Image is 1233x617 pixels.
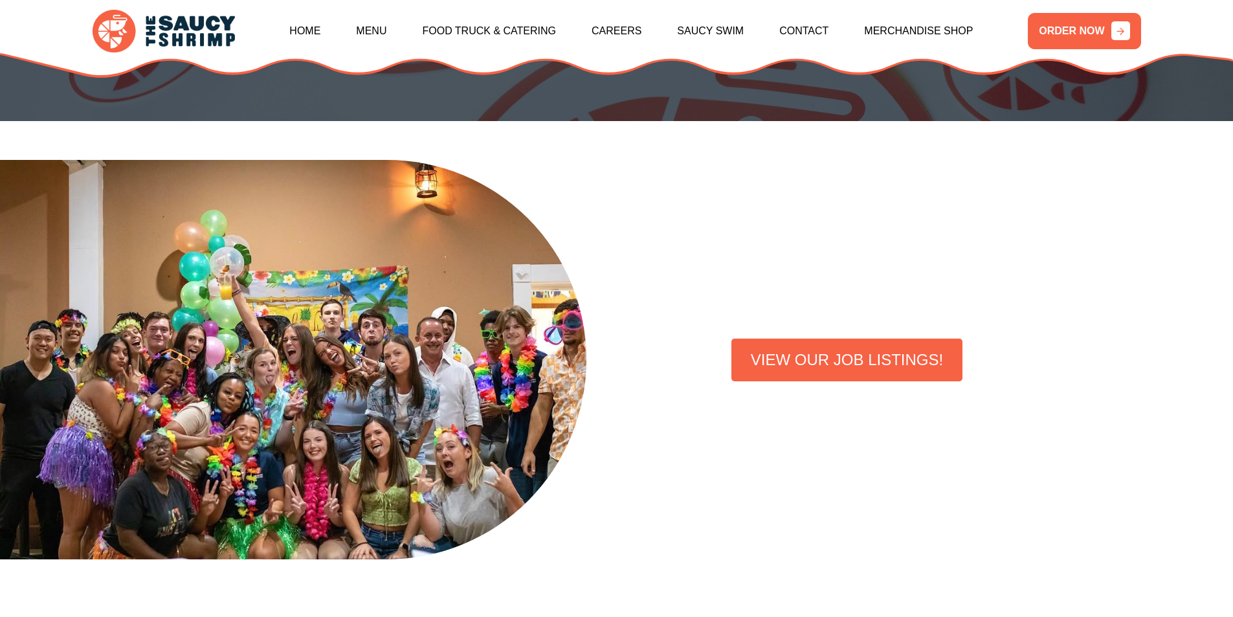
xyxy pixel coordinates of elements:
a: Careers [592,3,641,59]
a: Food Truck & Catering [422,3,556,59]
img: logo [93,10,235,53]
a: VIEW OUR JOB LISTINGS! [731,339,962,381]
a: ORDER NOW [1028,13,1140,49]
a: Menu [356,3,386,59]
a: Home [289,3,320,59]
a: Merchandise Shop [864,3,973,59]
a: Saucy Swim [677,3,744,59]
a: Contact [779,3,828,59]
